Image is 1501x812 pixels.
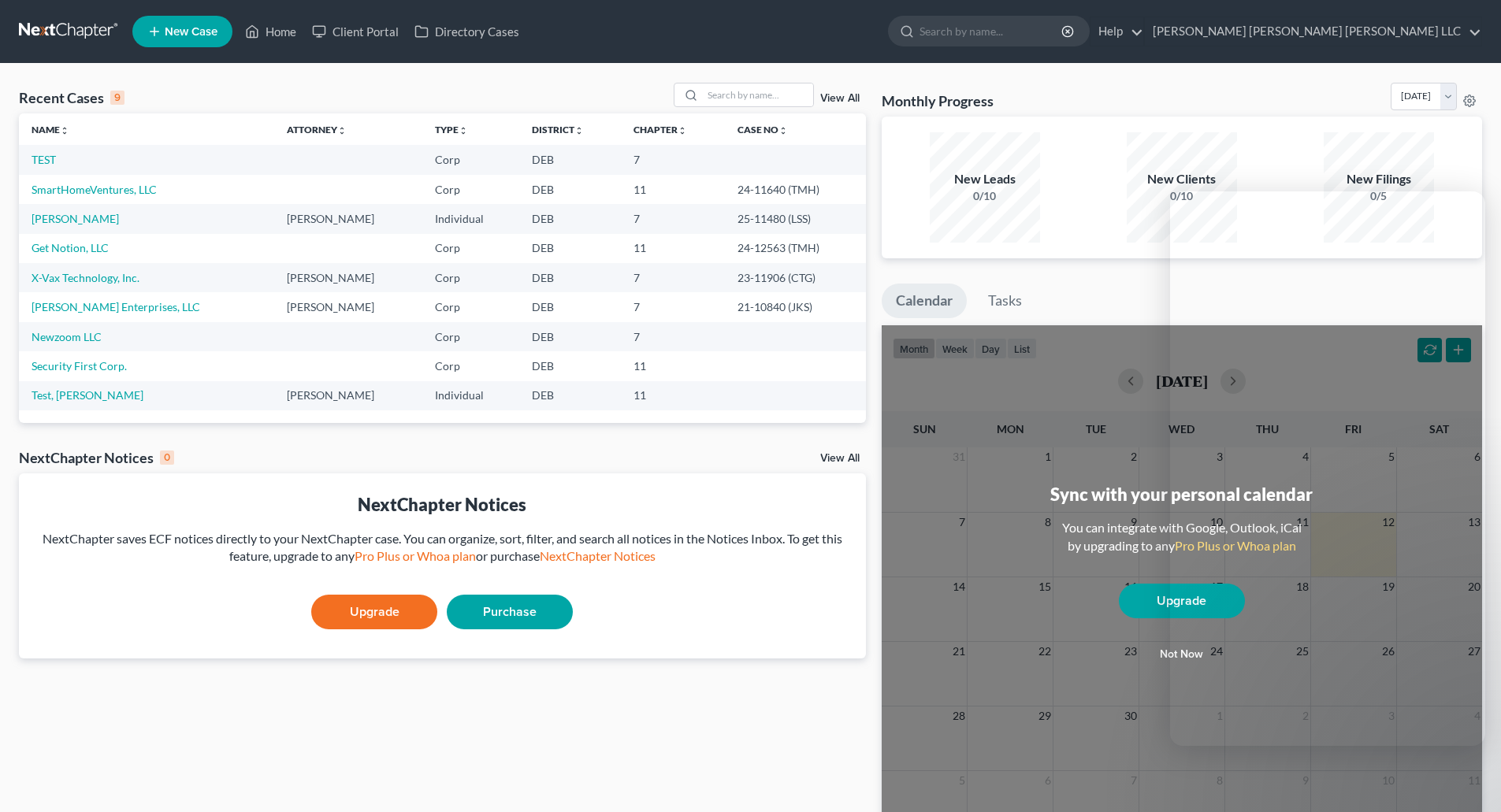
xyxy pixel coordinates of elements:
td: 7 [621,292,725,321]
a: TEST [32,153,56,166]
input: Search by name... [703,83,813,106]
a: Typeunfold_more [435,124,468,135]
a: Purchase [447,595,573,629]
td: 11 [621,175,725,204]
div: New Leads [930,170,1040,188]
div: Sync with your personal calendar [1050,482,1313,506]
a: [PERSON_NAME] [32,212,119,225]
a: Chapterunfold_more [633,124,687,135]
td: DEB [519,204,621,233]
a: Newzoom LLC [32,330,102,343]
i: unfold_more [678,126,687,135]
td: 24-11640 (TMH) [725,175,866,204]
div: NextChapter saves ECF notices directly to your NextChapter case. You can organize, sort, filter, ... [32,530,853,566]
div: 0/10 [1127,188,1237,204]
td: Individual [422,204,520,233]
i: unfold_more [337,126,347,135]
i: unfold_more [60,126,69,135]
a: Case Nounfold_more [737,124,788,135]
td: [PERSON_NAME] [274,263,422,292]
a: Test, [PERSON_NAME] [32,388,143,402]
div: NextChapter Notices [32,492,853,517]
a: Districtunfold_more [532,124,584,135]
td: DEB [519,381,621,410]
td: 25-11480 (LSS) [725,204,866,233]
td: [PERSON_NAME] [274,381,422,410]
div: Recent Cases [19,88,124,107]
td: 11 [621,381,725,410]
button: Not now [1119,639,1245,670]
input: Search by name... [920,17,1064,46]
td: Corp [422,292,520,321]
iframe: Intercom live chat [1447,758,1485,796]
td: 11 [621,234,725,263]
td: DEB [519,175,621,204]
a: Attorneyunfold_more [287,124,347,135]
h3: Monthly Progress [882,91,994,110]
a: Tasks [974,284,1036,318]
div: NextChapter Notices [19,448,174,467]
td: DEB [519,292,621,321]
a: Pro Plus or Whoa plan [355,548,476,563]
td: DEB [519,234,621,263]
td: 21-10840 (JKS) [725,292,866,321]
td: 23-11906 (CTG) [725,263,866,292]
span: New Case [165,26,217,38]
td: DEB [519,351,621,380]
iframe: Intercom live chat [1170,191,1485,746]
i: unfold_more [459,126,468,135]
td: Individual [422,381,520,410]
td: DEB [519,263,621,292]
a: Nameunfold_more [32,124,69,135]
a: NextChapter Notices [540,548,656,563]
div: 9 [110,91,124,105]
i: unfold_more [574,126,584,135]
a: Upgrade [1119,584,1245,618]
a: Help [1090,17,1143,46]
td: 7 [621,204,725,233]
td: 7 [621,263,725,292]
a: Client Portal [304,17,407,46]
a: Get Notion, LLC [32,241,109,254]
a: X-Vax Technology, Inc. [32,271,139,284]
td: Corp [422,234,520,263]
td: DEB [519,145,621,174]
i: unfold_more [778,126,788,135]
a: View All [820,453,860,464]
td: [PERSON_NAME] [274,204,422,233]
div: 0/10 [930,188,1040,204]
a: Calendar [882,284,967,318]
td: Corp [422,175,520,204]
td: [PERSON_NAME] [274,292,422,321]
div: 0/5 [1324,188,1434,204]
a: Security First Corp. [32,359,127,373]
div: New Clients [1127,170,1237,188]
a: [PERSON_NAME] [PERSON_NAME] [PERSON_NAME] LLC [1145,17,1481,46]
a: [PERSON_NAME] Enterprises, LLC [32,300,200,313]
td: Corp [422,145,520,174]
div: New Filings [1324,170,1434,188]
a: Directory Cases [407,17,527,46]
td: 11 [621,351,725,380]
td: DEB [519,322,621,351]
td: 7 [621,145,725,174]
td: 24-12563 (TMH) [725,234,866,263]
a: Home [237,17,304,46]
a: Upgrade [311,595,437,629]
td: Corp [422,351,520,380]
a: SmartHomeVentures, LLC [32,183,157,196]
div: 0 [160,450,174,465]
td: 7 [621,322,725,351]
a: View All [820,93,860,104]
td: Corp [422,322,520,351]
div: You can integrate with Google, Outlook, iCal by upgrading to any [1056,519,1308,555]
td: Corp [422,263,520,292]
